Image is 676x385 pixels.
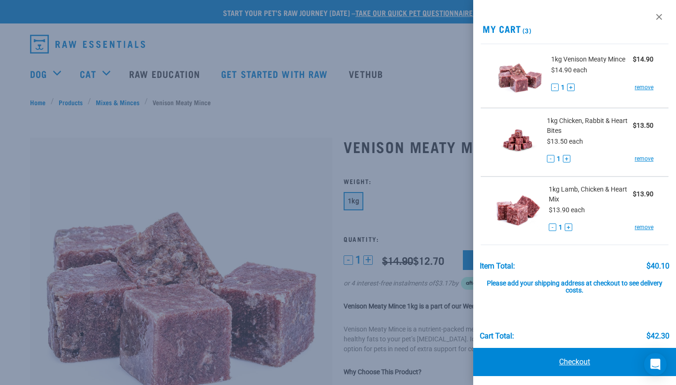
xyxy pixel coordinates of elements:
div: Cart total: [480,332,514,340]
div: Item Total: [480,262,515,270]
a: remove [635,154,653,163]
span: $13.90 each [549,206,585,214]
span: 1kg Lamb, Chicken & Heart Mix [549,185,633,204]
span: (3) [521,29,532,32]
div: Please add your shipping address at checkout to see delivery costs. [480,270,670,295]
img: Venison Meaty Mince [496,52,544,100]
button: - [551,84,559,91]
strong: $13.90 [633,190,653,198]
span: 1 [561,83,565,92]
strong: $13.50 [633,122,653,129]
div: $40.10 [646,262,669,270]
span: $13.50 each [547,138,583,145]
a: Checkout [473,348,676,376]
a: remove [635,223,653,231]
div: $42.30 [646,332,669,340]
span: $14.90 each [551,66,587,74]
span: 1 [559,223,562,232]
img: Chicken, Rabbit & Heart Bites [496,116,540,164]
button: + [565,223,572,231]
img: Lamb, Chicken & Heart Mix [496,185,542,233]
span: 1 [557,154,561,164]
span: 1kg Venison Meaty Mince [551,54,625,64]
button: + [567,84,575,91]
a: remove [635,83,653,92]
strong: $14.90 [633,55,653,63]
button: + [563,155,570,162]
span: 1kg Chicken, Rabbit & Heart Bites [547,116,633,136]
div: Open Intercom Messenger [644,353,667,376]
h2: My Cart [473,23,676,34]
button: - [549,223,556,231]
button: - [547,155,554,162]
